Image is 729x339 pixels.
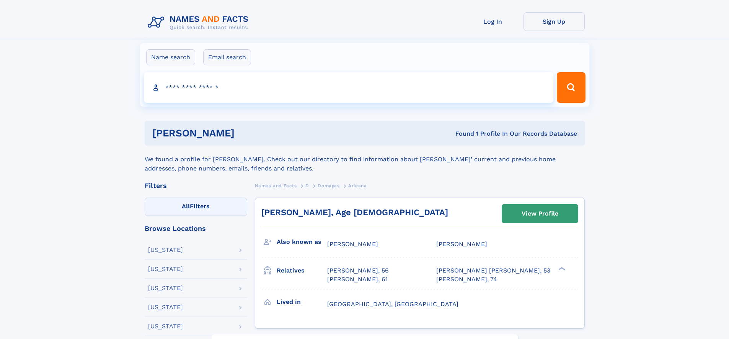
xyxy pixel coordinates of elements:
[148,247,183,253] div: [US_STATE]
[305,181,309,190] a: D
[148,323,183,329] div: [US_STATE]
[277,295,327,308] h3: Lived in
[255,181,297,190] a: Names and Facts
[345,130,577,138] div: Found 1 Profile In Our Records Database
[557,72,585,103] button: Search Button
[148,285,183,291] div: [US_STATE]
[277,264,327,277] h3: Relatives
[152,128,345,138] h1: [PERSON_NAME]
[556,266,566,271] div: ❯
[145,182,247,189] div: Filters
[203,49,251,65] label: Email search
[145,198,247,216] label: Filters
[348,183,367,188] span: Arieana
[327,300,458,308] span: [GEOGRAPHIC_DATA], [GEOGRAPHIC_DATA]
[144,72,554,103] input: search input
[145,12,255,33] img: Logo Names and Facts
[436,275,497,284] a: [PERSON_NAME], 74
[436,266,550,275] a: [PERSON_NAME] [PERSON_NAME], 53
[305,183,309,188] span: D
[318,181,339,190] a: Domagas
[327,275,388,284] a: [PERSON_NAME], 61
[318,183,339,188] span: Domagas
[182,203,190,210] span: All
[524,12,585,31] a: Sign Up
[148,266,183,272] div: [US_STATE]
[261,208,448,217] a: [PERSON_NAME], Age [DEMOGRAPHIC_DATA]
[327,266,389,275] a: [PERSON_NAME], 56
[462,12,524,31] a: Log In
[436,240,487,248] span: [PERSON_NAME]
[502,204,578,223] a: View Profile
[146,49,195,65] label: Name search
[148,304,183,310] div: [US_STATE]
[327,240,378,248] span: [PERSON_NAME]
[277,235,327,248] h3: Also known as
[522,205,558,222] div: View Profile
[145,146,585,173] div: We found a profile for [PERSON_NAME]. Check out our directory to find information about [PERSON_N...
[145,225,247,232] div: Browse Locations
